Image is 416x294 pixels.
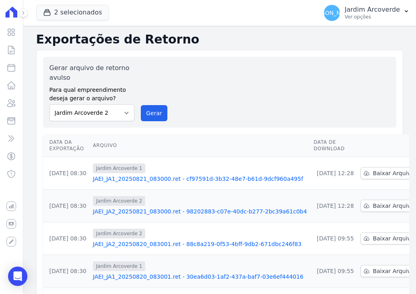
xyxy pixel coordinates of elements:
a: JAEI_JA2_20250820_083001.ret - 88c8a219-0f53-4bff-9db2-671dbc246f83 [93,240,307,248]
span: Jardim Arcoverde 2 [93,229,146,238]
a: JAEI_JA2_20250821_083000.ret - 98202883-c07e-40dc-b277-2bc39a61c0b4 [93,207,307,215]
span: Jardim Arcoverde 2 [93,196,146,206]
button: Gerar [141,105,167,121]
th: Data de Download [310,134,357,157]
th: Data da Exportação [43,134,90,157]
a: JAEI_JA1_20250820_083001.ret - 30ea6d03-1af2-437a-baf7-03e6ef444016 [93,273,307,281]
button: [PERSON_NAME] Jardim Arcoverde Ver opções [317,2,416,24]
td: [DATE] 12:28 [310,157,357,190]
label: Para qual empreendimento deseja gerar o arquivo? [49,83,135,103]
td: [DATE] 08:30 [43,190,90,222]
div: Open Intercom Messenger [8,267,27,286]
h2: Exportações de Retorno [36,32,403,47]
td: [DATE] 08:30 [43,222,90,255]
td: [DATE] 08:30 [43,157,90,190]
span: Baixar Arquivo [373,267,414,275]
td: [DATE] 08:30 [43,255,90,288]
span: Baixar Arquivo [373,202,414,210]
span: Jardim Arcoverde 1 [93,261,146,271]
p: Ver opções [345,14,400,20]
span: Jardim Arcoverde 1 [93,164,146,173]
th: Arquivo [90,134,311,157]
span: [PERSON_NAME] [308,10,355,16]
span: Baixar Arquivo [373,234,414,242]
label: Gerar arquivo de retorno avulso [49,63,135,83]
td: [DATE] 12:28 [310,190,357,222]
button: 2 selecionados [36,5,109,20]
td: [DATE] 09:55 [310,255,357,288]
td: [DATE] 09:55 [310,222,357,255]
p: Jardim Arcoverde [345,6,400,14]
a: JAEI_JA1_20250821_083000.ret - cf97591d-3b32-48e7-b61d-9dcf960a495f [93,175,307,183]
span: Baixar Arquivo [373,169,414,177]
